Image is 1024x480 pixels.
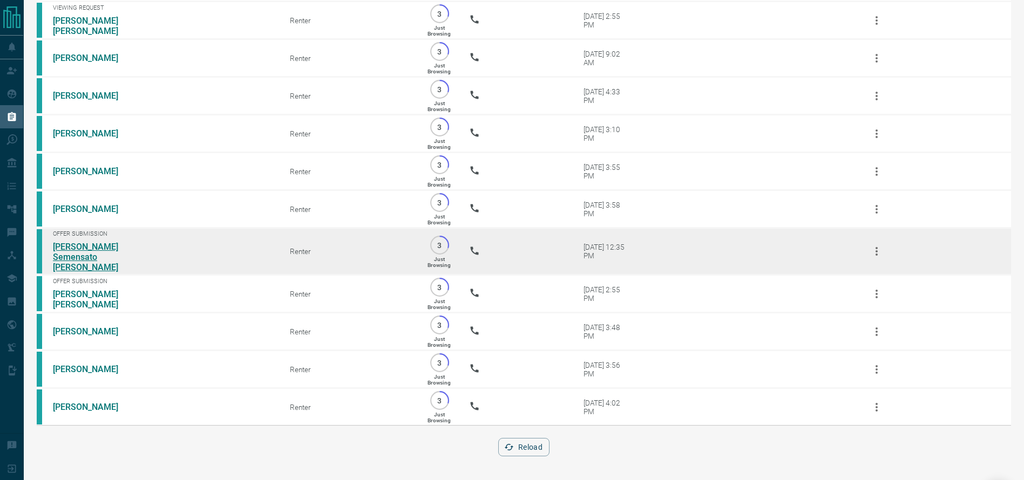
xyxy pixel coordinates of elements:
div: [DATE] 3:10 PM [584,125,629,142]
p: 3 [436,241,444,249]
div: Renter [290,365,410,374]
div: [DATE] 3:58 PM [584,201,629,218]
div: Renter [290,247,410,256]
a: [PERSON_NAME] [53,128,134,139]
div: condos.ca [37,276,42,311]
p: Just Browsing [428,176,451,188]
p: Just Browsing [428,214,451,225]
div: condos.ca [37,40,42,76]
p: Just Browsing [428,100,451,112]
a: [PERSON_NAME] [53,53,134,63]
div: Renter [290,167,410,176]
div: Renter [290,16,410,25]
a: [PERSON_NAME] [53,166,134,176]
button: Reload [498,438,550,456]
div: condos.ca [37,191,42,227]
a: [PERSON_NAME] [PERSON_NAME] [53,289,134,310]
div: [DATE] 3:48 PM [584,323,629,340]
a: [PERSON_NAME] [53,326,134,337]
p: Just Browsing [428,138,451,150]
p: 3 [436,198,444,207]
div: Renter [290,403,410,412]
div: condos.ca [37,116,42,151]
div: Renter [290,129,410,138]
p: Just Browsing [428,374,451,386]
p: Just Browsing [428,412,451,423]
p: Just Browsing [428,256,451,268]
div: [DATE] 12:35 PM [584,243,629,260]
p: 3 [436,321,444,329]
p: 3 [436,359,444,367]
p: 3 [436,123,444,131]
p: 3 [436,10,444,18]
span: Offer Submission [53,230,274,237]
div: Renter [290,290,410,298]
p: 3 [436,161,444,169]
a: [PERSON_NAME] [53,91,134,101]
span: Offer Submission [53,278,274,285]
div: [DATE] 2:55 PM [584,12,629,29]
p: Just Browsing [428,25,451,37]
div: condos.ca [37,78,42,113]
a: [PERSON_NAME] [53,402,134,412]
a: [PERSON_NAME] [PERSON_NAME] [53,16,134,36]
a: [PERSON_NAME] [53,364,134,374]
div: Renter [290,54,410,63]
div: condos.ca [37,314,42,349]
p: 3 [436,85,444,93]
div: Renter [290,205,410,214]
p: 3 [436,283,444,291]
p: Just Browsing [428,336,451,348]
a: [PERSON_NAME] [53,204,134,214]
div: [DATE] 3:55 PM [584,163,629,180]
div: [DATE] 9:02 AM [584,50,629,67]
p: Just Browsing [428,63,451,74]
div: [DATE] 4:33 PM [584,87,629,105]
div: condos.ca [37,3,42,38]
div: condos.ca [37,229,42,273]
div: [DATE] 3:56 PM [584,361,629,378]
div: [DATE] 2:55 PM [584,285,629,303]
div: condos.ca [37,352,42,387]
p: 3 [436,396,444,404]
p: Just Browsing [428,298,451,310]
div: [DATE] 4:02 PM [584,399,629,416]
span: Viewing Request [53,4,274,11]
div: Renter [290,92,410,100]
div: condos.ca [37,389,42,424]
a: [PERSON_NAME] Semensato [PERSON_NAME] [53,242,134,272]
p: 3 [436,47,444,56]
div: Renter [290,327,410,336]
div: condos.ca [37,154,42,189]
